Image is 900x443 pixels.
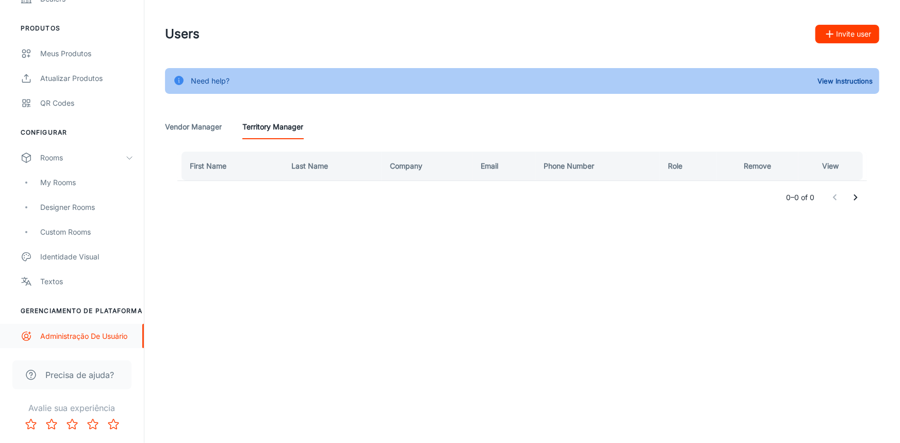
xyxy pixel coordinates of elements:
[815,73,875,89] button: View Instructions
[165,114,222,139] a: Vendor Manager
[717,152,798,181] th: Remove
[177,152,284,181] th: First Name
[472,152,535,181] th: Email
[798,152,867,181] th: View
[845,187,866,208] button: Go to next page
[40,251,134,262] div: Identidade Visual
[40,226,134,238] div: Custom Rooms
[40,152,125,163] div: Rooms
[535,152,660,181] th: Phone Number
[242,114,303,139] a: Territory Manager
[382,152,472,181] th: Company
[40,177,134,188] div: My Rooms
[815,25,879,43] button: Invite user
[40,202,134,213] div: Designer Rooms
[660,152,717,181] th: Role
[40,73,134,84] div: Atualizar produtos
[191,71,230,91] div: Need help?
[40,48,134,59] div: Meus Produtos
[40,97,134,109] div: QR Codes
[786,192,814,203] p: 0–0 of 0
[284,152,382,181] th: Last Name
[165,25,200,43] h1: Users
